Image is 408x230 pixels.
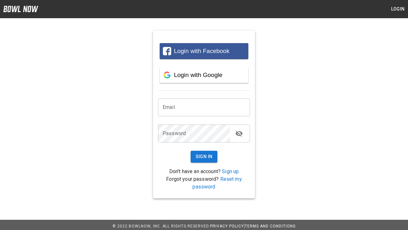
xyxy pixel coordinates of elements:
[158,168,250,175] p: Don't have an account?
[174,48,229,54] span: Login with Facebook
[160,43,248,59] button: Login with Facebook
[388,3,408,15] button: Login
[191,151,218,163] button: Sign In
[174,72,222,78] span: Login with Google
[3,6,38,12] img: logo
[158,175,250,191] p: Forgot your password?
[193,176,242,190] a: Reset my password
[210,224,244,228] a: Privacy Policy
[222,168,239,174] a: Sign up
[160,67,248,83] button: Login with Google
[113,224,210,228] span: © 2022 BowlNow, Inc. All Rights Reserved.
[233,127,245,140] button: toggle password visibility
[245,224,295,228] a: Terms and Conditions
